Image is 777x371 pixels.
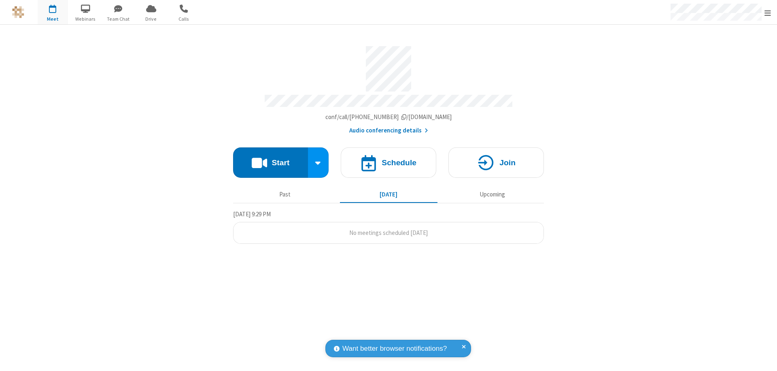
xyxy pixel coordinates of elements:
[444,187,541,202] button: Upcoming
[103,15,134,23] span: Team Chat
[233,209,544,244] section: Today's Meetings
[308,147,329,178] div: Start conference options
[233,147,308,178] button: Start
[236,187,334,202] button: Past
[136,15,166,23] span: Drive
[38,15,68,23] span: Meet
[340,187,437,202] button: [DATE]
[12,6,24,18] img: QA Selenium DO NOT DELETE OR CHANGE
[233,210,271,218] span: [DATE] 9:29 PM
[325,113,452,121] span: Copy my meeting room link
[325,113,452,122] button: Copy my meeting room linkCopy my meeting room link
[70,15,101,23] span: Webinars
[499,159,516,166] h4: Join
[169,15,199,23] span: Calls
[349,229,428,237] span: No meetings scheduled [DATE]
[382,159,416,166] h4: Schedule
[233,40,544,135] section: Account details
[272,159,289,166] h4: Start
[448,147,544,178] button: Join
[341,147,436,178] button: Schedule
[342,343,447,354] span: Want better browser notifications?
[349,126,428,135] button: Audio conferencing details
